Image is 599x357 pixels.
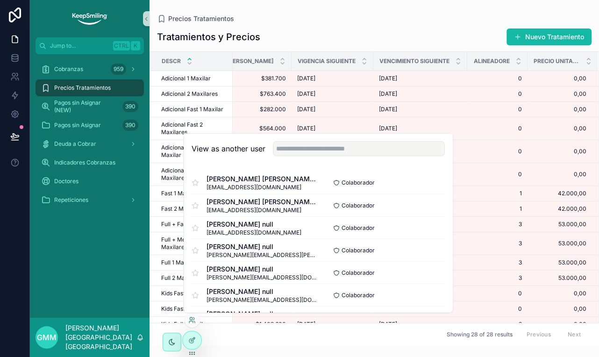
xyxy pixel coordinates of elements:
[297,106,315,113] span: [DATE]
[113,41,130,50] span: Ctrl
[379,90,397,98] span: [DATE]
[36,79,144,96] a: Precios Tratamientos
[473,90,522,98] span: 0
[473,290,522,297] span: 0
[111,64,126,75] div: 959
[342,179,375,186] span: Colaborador
[528,75,586,82] span: 0,00
[207,228,301,236] span: [EMAIL_ADDRESS][DOMAIN_NAME]
[227,57,274,65] span: [PERSON_NAME]
[528,290,586,297] span: 0,00
[157,14,234,23] a: Precios Tratamientos
[161,90,218,98] span: Adicional 2 Maxilares
[342,246,375,254] span: Colaborador
[161,190,198,197] span: Fast 1 Maxilar
[506,29,592,45] button: Nuevo Tratamiento
[446,331,512,338] span: Showing 28 of 28 results
[132,42,139,50] span: K
[161,236,227,251] span: Full + Medium 2 Maxilares
[161,305,217,313] span: Kids Fast 2 Maxilares
[161,259,196,266] span: Full 1 Maxilar
[226,106,286,113] span: $282.000
[226,75,286,82] span: $381.700
[207,264,318,273] span: [PERSON_NAME] null
[161,321,208,328] span: Kids Full 1 Maxilar
[473,148,522,155] span: 0
[473,106,522,113] span: 0
[161,121,227,136] span: Adicional Fast 2 Maxilares
[54,159,115,166] span: Indicadores Cobranzas
[161,167,227,182] span: Adicional Medium 2 Maxilares
[54,121,101,129] span: Pagos sin Asignar
[342,291,375,299] span: Colaborador
[534,57,580,65] span: precio unitario alineador
[528,221,586,228] span: 53.000,00
[379,57,449,65] span: Vencimiento Siguiente
[207,184,318,191] span: [EMAIL_ADDRESS][DOMAIN_NAME]
[65,323,136,351] p: [PERSON_NAME][GEOGRAPHIC_DATA][GEOGRAPHIC_DATA]
[161,205,205,213] span: Fast 2 Maxilares
[54,84,111,92] span: Precios Tratamientos
[161,144,227,159] span: Adicional Medium 1 Maxilar
[528,190,586,197] span: 42.000,00
[473,221,522,228] span: 3
[161,274,203,282] span: Full 2 Maxilares
[473,75,522,82] span: 0
[379,75,397,82] span: [DATE]
[473,125,522,132] span: 0
[342,201,375,209] span: Colaborador
[473,205,522,213] span: 1
[226,125,286,132] span: $564.000
[473,240,522,247] span: 3
[36,117,144,134] a: Pagos sin Asignar390
[528,274,586,282] span: 53.000,00
[342,224,375,231] span: Colaborador
[473,274,522,282] span: 3
[50,42,109,50] span: Jump to...
[161,221,221,228] span: Full + Fast 2 Maxilares
[71,11,108,26] img: App logo
[207,273,318,281] span: [PERSON_NAME][EMAIL_ADDRESS][DOMAIN_NAME]
[37,332,57,343] span: GMM
[528,205,586,213] span: 42.000,00
[528,240,586,247] span: 53.000,00
[379,106,397,113] span: [DATE]
[528,321,586,328] span: 0,00
[342,269,375,276] span: Colaborador
[297,90,315,98] span: [DATE]
[207,206,318,214] span: [EMAIL_ADDRESS][DOMAIN_NAME]
[528,305,586,313] span: 0,00
[157,30,260,43] h1: Tratamientos y Precios
[207,242,318,251] span: [PERSON_NAME] null
[30,54,150,221] div: scrollable content
[36,136,144,152] a: Deuda a Cobrar
[474,57,510,65] span: Alineadore
[207,197,318,206] span: [PERSON_NAME] [PERSON_NAME] null
[36,98,144,115] a: Pagos sin Asignar (NEW)390
[473,171,522,178] span: 0
[473,259,522,266] span: 3
[379,125,397,132] span: [DATE]
[297,125,315,132] span: [DATE]
[207,309,318,318] span: [PERSON_NAME] null
[207,286,318,296] span: [PERSON_NAME] null
[297,321,315,328] span: [DATE]
[207,251,318,258] span: [PERSON_NAME][EMAIL_ADDRESS][PERSON_NAME][DOMAIN_NAME]
[528,171,586,178] span: 0,00
[36,154,144,171] a: Indicadores Cobranzas
[162,57,181,65] span: Descr
[36,173,144,190] a: Doctores
[122,101,138,112] div: 390
[473,305,522,313] span: 0
[192,143,265,154] h2: View as another user
[168,14,234,23] span: Precios Tratamientos
[207,174,318,184] span: [PERSON_NAME] [PERSON_NAME] Portugal null
[54,140,96,148] span: Deuda a Cobrar
[122,120,138,131] div: 390
[528,259,586,266] span: 53.000,00
[36,37,144,54] button: Jump to...CtrlK
[36,192,144,208] a: Repeticiones
[298,57,356,65] span: Vigencia Siguiente
[161,290,210,297] span: Kids Fast 1 Maxilar
[379,321,397,328] span: [DATE]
